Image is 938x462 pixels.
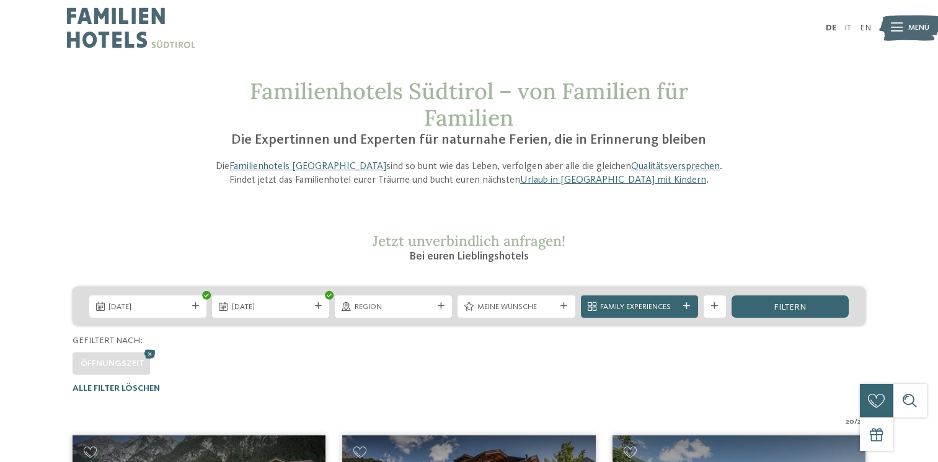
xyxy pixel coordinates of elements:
span: Alle Filter löschen [73,384,160,393]
a: DE [826,24,836,32]
span: [DATE] [232,302,310,313]
span: Menü [908,22,929,33]
span: Gefiltert nach: [73,336,143,345]
a: IT [844,24,851,32]
a: EN [860,24,871,32]
span: Familienhotels Südtirol – von Familien für Familien [250,77,688,132]
span: Region [355,302,433,313]
span: / [854,416,857,427]
a: Familienhotels [GEOGRAPHIC_DATA] [229,162,386,172]
span: Öffnungszeit [81,359,144,368]
span: 27 [857,416,865,427]
span: Bei euren Lieblingshotels [409,251,529,262]
span: [DATE] [108,302,187,313]
span: 20 [846,416,854,427]
a: Urlaub in [GEOGRAPHIC_DATA] mit Kindern [520,175,706,185]
span: Jetzt unverbindlich anfragen! [373,232,565,250]
span: Die Expertinnen und Experten für naturnahe Ferien, die in Erinnerung bleiben [231,133,706,147]
span: filtern [774,303,806,312]
a: Qualitätsversprechen [631,162,720,172]
span: Meine Wünsche [477,302,555,313]
p: Die sind so bunt wie das Leben, verfolgen aber alle die gleichen . Findet jetzt das Familienhotel... [204,160,735,188]
span: Family Experiences [600,302,678,313]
